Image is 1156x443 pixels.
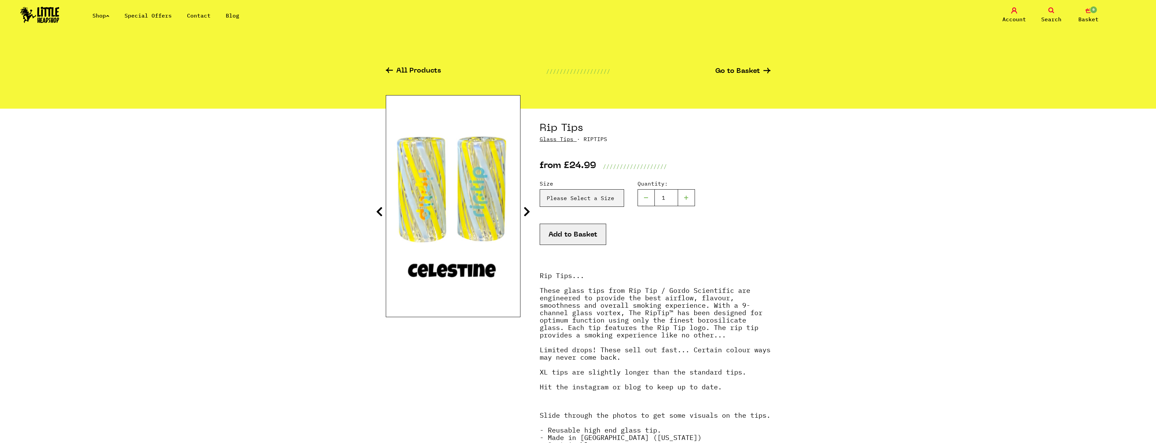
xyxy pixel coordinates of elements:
a: Glass Tips [540,136,573,142]
label: Size [540,179,624,188]
p: /////////////////// [603,162,667,170]
button: Add to Basket [540,224,606,245]
strong: Rip Tips... These glass tips from Rip Tip / Gordo Scientific are engineered to provide the best a... [540,271,771,391]
a: 0 Basket [1072,7,1105,23]
p: from £24.99 [540,162,596,170]
a: Search [1034,7,1068,23]
label: Quantity: [638,179,695,188]
a: All Products [386,67,441,75]
p: /////////////////// [546,67,610,75]
span: Basket [1078,15,1099,23]
p: · RIPTIPS [540,135,771,143]
input: 1 [654,189,678,206]
a: Go to Basket [715,68,771,75]
a: Shop [92,12,109,19]
a: Contact [187,12,211,19]
a: Blog [226,12,239,19]
a: Special Offers [125,12,172,19]
img: Little Head Shop Logo [20,7,59,23]
span: Search [1041,15,1061,23]
h1: Rip Tips [540,122,771,135]
img: Rip Tips image 1 [386,122,520,290]
span: 0 [1090,6,1098,14]
span: Account [1002,15,1026,23]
